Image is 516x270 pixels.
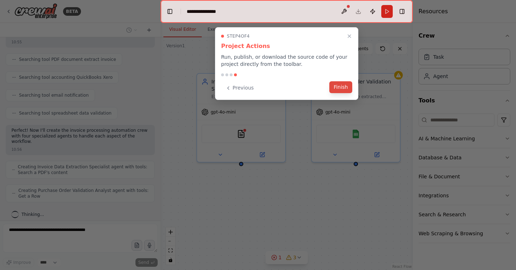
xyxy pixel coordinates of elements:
[221,53,352,68] p: Run, publish, or download the source code of your project directly from the toolbar.
[227,33,250,39] span: Step 4 of 4
[221,82,258,94] button: Previous
[345,32,354,40] button: Close walkthrough
[165,6,175,16] button: Hide left sidebar
[329,81,352,93] button: Finish
[221,42,352,50] h3: Project Actions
